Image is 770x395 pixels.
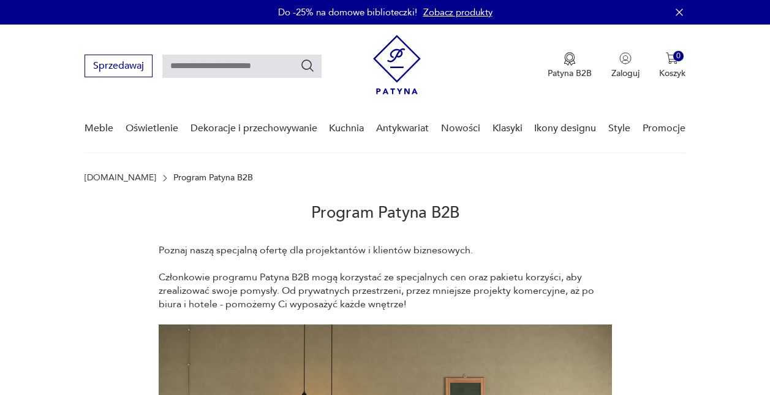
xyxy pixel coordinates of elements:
div: 0 [673,51,684,61]
p: Członkowie programu Patyna B2B mogą korzystać ze specjalnych cen oraz pakietu korzyści, aby zreal... [159,270,612,311]
a: [DOMAIN_NAME] [85,173,156,183]
a: Zobacz produkty [423,6,493,18]
button: Patyna B2B [548,52,592,79]
a: Antykwariat [376,105,429,152]
a: Dekoracje i przechowywanie [191,105,317,152]
a: Style [608,105,630,152]
p: Patyna B2B [548,67,592,79]
img: Ikona koszyka [666,52,678,64]
p: Zaloguj [611,67,640,79]
img: Ikona medalu [564,52,576,66]
a: Promocje [643,105,685,152]
h2: Program Patyna B2B [85,183,685,244]
button: Zaloguj [611,52,640,79]
button: Szukaj [300,58,315,73]
button: Sprzedawaj [85,55,153,77]
p: Poznaj naszą specjalną ofertę dla projektantów i klientów biznesowych. [159,244,612,257]
a: Sprzedawaj [85,63,153,71]
p: Do -25% na domowe biblioteczki! [278,6,417,18]
a: Meble [85,105,113,152]
button: 0Koszyk [659,52,685,79]
a: Klasyki [493,105,523,152]
a: Kuchnia [329,105,364,152]
img: Ikonka użytkownika [619,52,632,64]
p: Program Patyna B2B [173,173,253,183]
p: Koszyk [659,67,685,79]
a: Oświetlenie [126,105,178,152]
a: Ikony designu [534,105,596,152]
a: Nowości [441,105,480,152]
img: Patyna - sklep z meblami i dekoracjami vintage [373,35,421,94]
a: Ikona medaluPatyna B2B [548,52,592,79]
